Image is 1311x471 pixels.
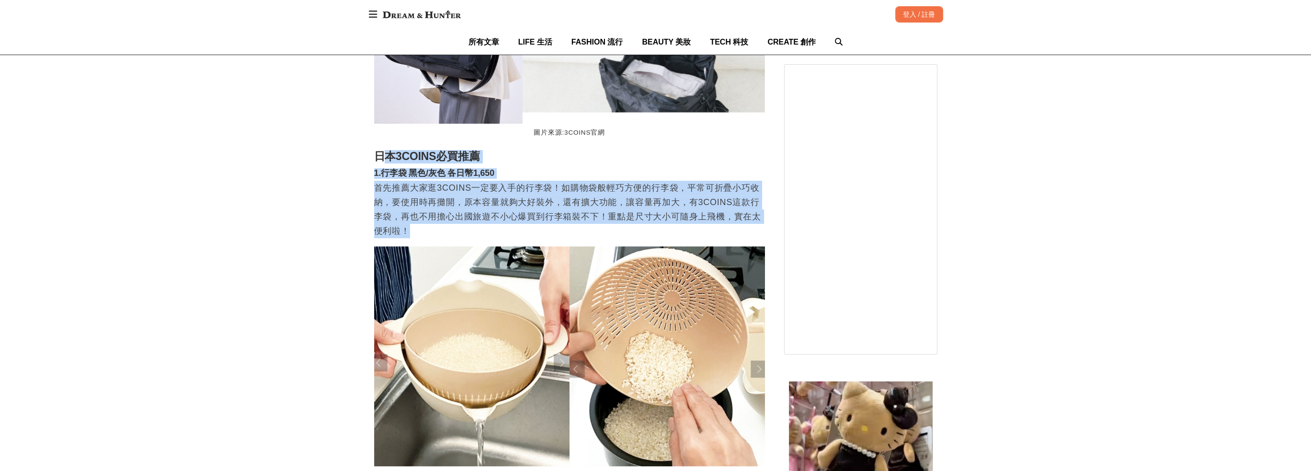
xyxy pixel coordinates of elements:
[518,38,552,46] span: LIFE 生活
[374,150,765,163] h2: 日本3COINS必買推薦
[642,29,691,55] a: BEAUTY 美妝
[374,246,765,466] img: 爆賣！日本3COINS必買推薦：行李袋、洗米盆、半自動捲線器...網友爆好評，看到先結帳再說
[767,38,816,46] span: CREATE 創作
[378,6,466,23] img: Dream & Hunter
[571,29,623,55] a: FASHION 流行
[468,38,499,46] span: 所有文章
[895,6,943,23] div: 登入 / 註冊
[571,38,623,46] span: FASHION 流行
[468,29,499,55] a: 所有文章
[518,29,552,55] a: LIFE 生活
[642,38,691,46] span: BEAUTY 美妝
[767,29,816,55] a: CREATE 創作
[710,29,748,55] a: TECH 科技
[374,168,765,179] h3: 1.行李袋 黑色/灰色 各日幣1,650
[374,124,765,142] figcaption: 圖片來源:3COINS官網
[710,38,748,46] span: TECH 科技
[374,181,765,238] p: 首先推薦大家逛3COINS一定要入手的行李袋！如購物袋般輕巧方便的行李袋，平常可折疊小巧收納，要使用時再攤開，原本容量就夠大好裝外，還有擴大功能，讓容量再加大，有3COINS這款行李袋，再也不用...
